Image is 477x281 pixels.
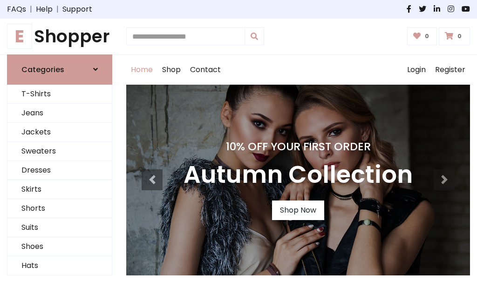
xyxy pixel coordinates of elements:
[62,4,92,15] a: Support
[7,161,112,180] a: Dresses
[7,237,112,256] a: Shoes
[7,256,112,275] a: Hats
[7,104,112,123] a: Jeans
[157,55,185,85] a: Shop
[407,27,437,45] a: 0
[185,55,225,85] a: Contact
[272,201,324,220] a: Shop Now
[7,123,112,142] a: Jackets
[21,65,64,74] h6: Categories
[126,55,157,85] a: Home
[402,55,430,85] a: Login
[7,218,112,237] a: Suits
[53,4,62,15] span: |
[36,4,53,15] a: Help
[7,4,26,15] a: FAQs
[184,161,413,189] h3: Autumn Collection
[7,26,112,47] a: EShopper
[7,54,112,85] a: Categories
[439,27,470,45] a: 0
[455,32,464,40] span: 0
[7,199,112,218] a: Shorts
[7,85,112,104] a: T-Shirts
[7,26,112,47] h1: Shopper
[430,55,470,85] a: Register
[7,180,112,199] a: Skirts
[26,4,36,15] span: |
[7,142,112,161] a: Sweaters
[422,32,431,40] span: 0
[7,24,32,49] span: E
[184,140,413,153] h4: 10% Off Your First Order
